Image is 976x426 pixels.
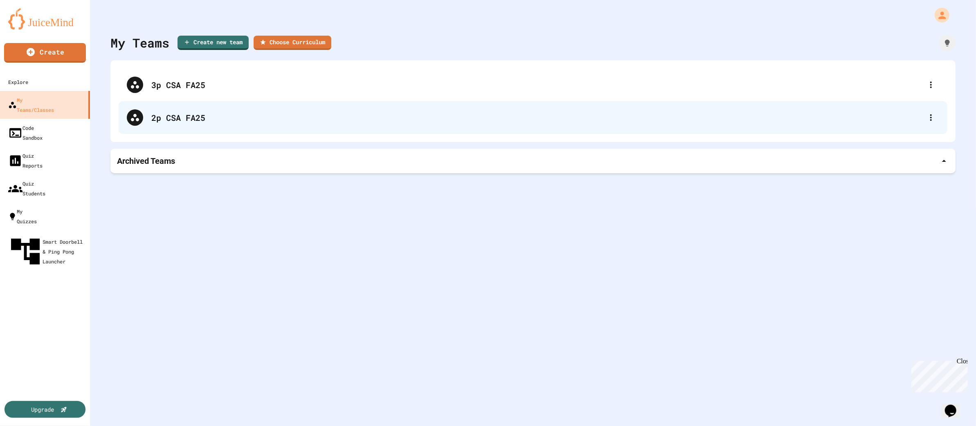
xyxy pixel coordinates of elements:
iframe: chat widget [942,393,968,418]
a: Choose Curriculum [254,36,331,50]
div: How it works [939,35,956,51]
div: My Teams [110,34,169,52]
div: Smart Doorbell & Ping Pong Launcher [8,234,87,269]
iframe: chat widget [908,358,968,392]
div: 2p CSA FA25 [151,111,923,124]
div: Code Sandbox [8,123,43,143]
div: Explore [8,77,28,87]
p: Archived Teams [117,155,175,167]
div: Upgrade [31,405,54,414]
div: My Quizzes [8,206,37,226]
div: 3p CSA FA25 [151,79,923,91]
div: My Account [926,6,951,25]
div: 2p CSA FA25 [119,101,947,134]
a: Create new team [178,36,249,50]
div: Quiz Students [8,179,45,198]
div: Chat with us now!Close [3,3,56,52]
div: 3p CSA FA25 [119,68,947,101]
div: Quiz Reports [8,151,43,170]
a: Create [4,43,86,63]
div: My Teams/Classes [8,95,54,115]
img: logo-orange.svg [8,8,82,29]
